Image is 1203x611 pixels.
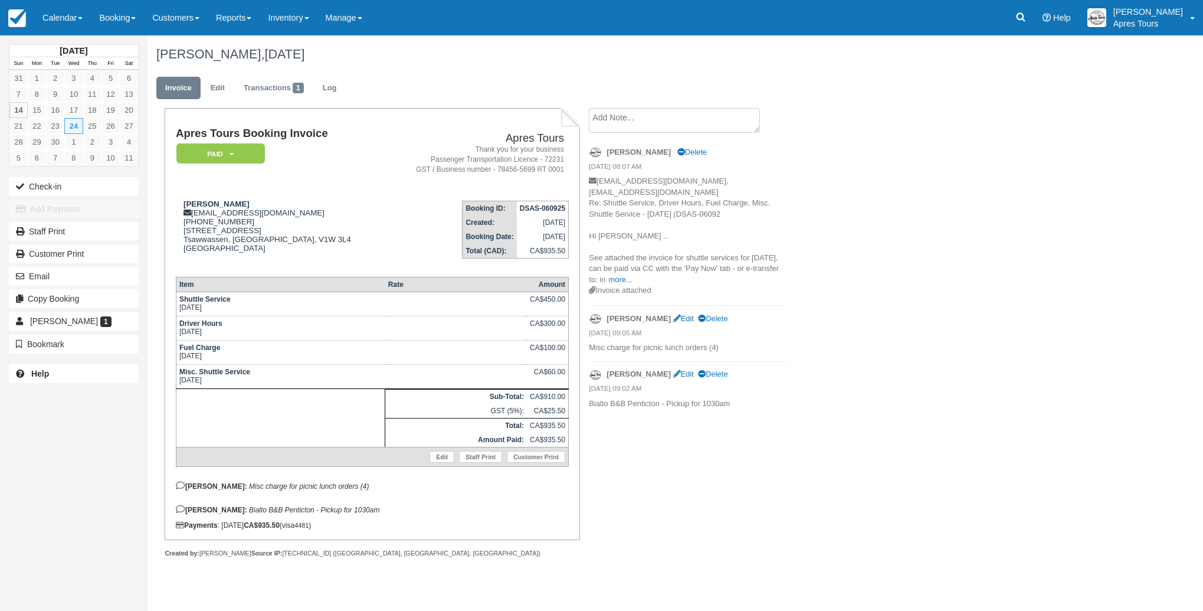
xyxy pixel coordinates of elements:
div: CA$450.00 [530,295,565,313]
a: 3 [101,134,120,150]
th: Wed [64,57,83,70]
td: CA$935.50 [517,244,569,259]
a: Help [9,364,139,383]
th: Total: [385,418,527,433]
th: Mon [28,57,46,70]
a: 31 [9,70,28,86]
span: 1 [100,316,112,327]
a: Invoice [156,77,201,100]
strong: Driver Hours [179,319,222,328]
th: Thu [83,57,101,70]
h2: Apres Tours [388,132,564,145]
em: Paid [176,143,265,164]
small: 4481 [294,522,309,529]
td: [DATE] [176,292,385,316]
th: Created: [463,215,517,230]
a: 7 [9,86,28,102]
td: [DATE] [176,340,385,364]
a: 12 [101,86,120,102]
p: Apres Tours [1113,18,1183,30]
div: CA$100.00 [530,344,565,361]
a: 9 [83,150,101,166]
h1: [PERSON_NAME], [156,47,1041,61]
strong: [PERSON_NAME]: [176,506,247,514]
td: [DATE] [517,215,569,230]
a: 5 [9,150,28,166]
a: 1 [64,134,83,150]
a: 28 [9,134,28,150]
button: Bookmark [9,335,139,354]
th: Total (CAD): [463,244,517,259]
a: 19 [101,102,120,118]
a: 8 [64,150,83,166]
i: Help [1043,14,1051,22]
em: Bialto B&B Penticton - Pickup for 1030am [249,506,379,514]
a: Edit [430,451,454,463]
a: 11 [83,86,101,102]
strong: Fuel Charge [179,344,220,352]
th: Fri [101,57,120,70]
a: Staff Print [459,451,502,463]
p: Bialto B&B Penticton - Pickup for 1030am [589,398,788,410]
a: 20 [120,102,138,118]
th: Amount Paid: [385,433,527,447]
strong: Misc. Shuttle Service [179,368,250,376]
img: A1 [1087,8,1106,27]
a: 10 [101,150,120,166]
p: Misc charge for picnic lunch orders (4) [589,342,788,354]
td: CA$25.50 [527,404,569,419]
a: 10 [64,86,83,102]
td: [DATE] [176,364,385,388]
a: Delete [677,148,707,156]
strong: CA$935.50 [244,521,280,530]
a: 7 [46,150,64,166]
a: 16 [46,102,64,118]
button: Add Payment [9,200,139,218]
a: Staff Print [9,222,139,241]
strong: [PERSON_NAME] [607,370,671,378]
strong: Source IP: [251,550,283,557]
strong: [PERSON_NAME] [183,200,250,208]
a: 6 [120,70,138,86]
a: 30 [46,134,64,150]
a: 11 [120,150,138,166]
span: 1 [293,83,304,93]
div: [EMAIL_ADDRESS][DOMAIN_NAME] [PHONE_NUMBER] [STREET_ADDRESS] Tsawwassen, [GEOGRAPHIC_DATA], V1W 3... [176,200,383,267]
th: Tue [46,57,64,70]
p: [PERSON_NAME] [1113,6,1183,18]
a: 15 [28,102,46,118]
a: Customer Print [9,244,139,263]
a: 26 [101,118,120,134]
em: [DATE] 08:07 AM [589,162,788,175]
th: Booking Date: [463,230,517,244]
th: Sub-Total: [385,389,527,404]
th: Item [176,277,385,292]
a: Customer Print [507,451,565,463]
th: Sat [120,57,138,70]
a: Log [314,77,346,100]
th: Rate [385,277,527,292]
h1: Apres Tours Booking Invoice [176,128,383,140]
a: 4 [120,134,138,150]
a: 18 [83,102,101,118]
a: 3 [64,70,83,86]
span: [PERSON_NAME] [30,316,98,326]
strong: DSAS-060925 [520,204,565,213]
strong: [PERSON_NAME] [607,314,671,323]
th: Amount [527,277,569,292]
a: 25 [83,118,101,134]
div: Invoice attached [589,285,788,296]
th: Sun [9,57,28,70]
a: 21 [9,118,28,134]
img: checkfront-main-nav-mini-logo.png [8,9,26,27]
a: 1 [28,70,46,86]
a: Paid [176,143,261,165]
a: 9 [46,86,64,102]
a: 2 [46,70,64,86]
div: [PERSON_NAME] [TECHNICAL_ID] ([GEOGRAPHIC_DATA], [GEOGRAPHIC_DATA], [GEOGRAPHIC_DATA]) [165,549,579,558]
a: Edit [673,314,694,323]
a: 8 [28,86,46,102]
a: 27 [120,118,138,134]
a: Delete [698,370,727,378]
div: CA$300.00 [530,319,565,337]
